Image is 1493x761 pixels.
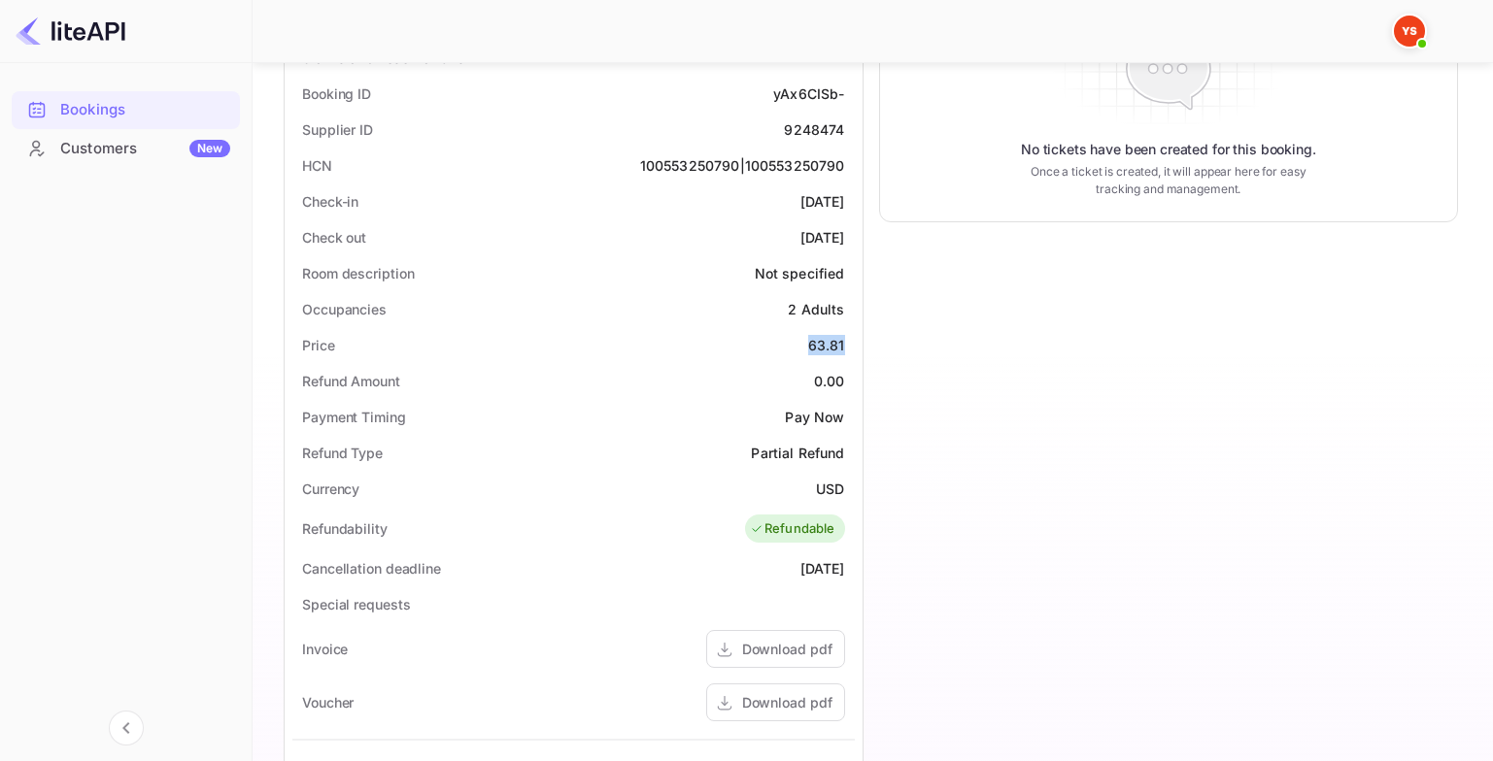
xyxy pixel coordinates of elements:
div: Customers [60,138,230,160]
div: Partial Refund [751,443,844,463]
p: No tickets have been created for this booking. [1021,140,1316,159]
div: Room description [302,263,414,283]
a: Bookings [12,91,240,127]
div: Bookings [60,99,230,121]
div: Not specified [755,263,845,283]
div: 9248474 [784,119,844,140]
div: CustomersNew [12,130,240,168]
div: Refundable [750,519,835,539]
div: Price [302,335,335,355]
div: 63.81 [808,335,845,355]
div: USD [816,479,844,499]
div: Pay Now [785,407,844,427]
div: Check-in [302,191,358,212]
div: Refund Amount [302,371,400,391]
div: 2 Adults [788,299,844,319]
div: [DATE] [800,558,845,579]
div: Occupancies [302,299,387,319]
div: Cancellation deadline [302,558,441,579]
div: Download pdf [742,639,832,659]
div: 100553250790|100553250790 [640,155,845,176]
div: yAx6CISb- [773,83,844,104]
div: Supplier ID [302,119,373,140]
div: Bookings [12,91,240,129]
div: HCN [302,155,332,176]
div: Currency [302,479,359,499]
div: Voucher [302,692,354,712]
div: Check out [302,227,366,248]
div: Payment Timing [302,407,406,427]
div: 0.00 [814,371,845,391]
a: CustomersNew [12,130,240,166]
div: Special requests [302,594,410,614]
img: LiteAPI logo [16,16,125,47]
div: New [189,140,230,157]
div: Refundability [302,518,388,539]
div: Refund Type [302,443,383,463]
div: Booking ID [302,83,371,104]
div: [DATE] [800,191,845,212]
button: Collapse navigation [109,711,144,745]
div: [DATE] [800,227,845,248]
img: Yandex Support [1394,16,1425,47]
p: Once a ticket is created, it will appear here for easy tracking and management. [1014,163,1323,198]
div: Download pdf [742,692,832,712]
div: Invoice [302,639,348,659]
